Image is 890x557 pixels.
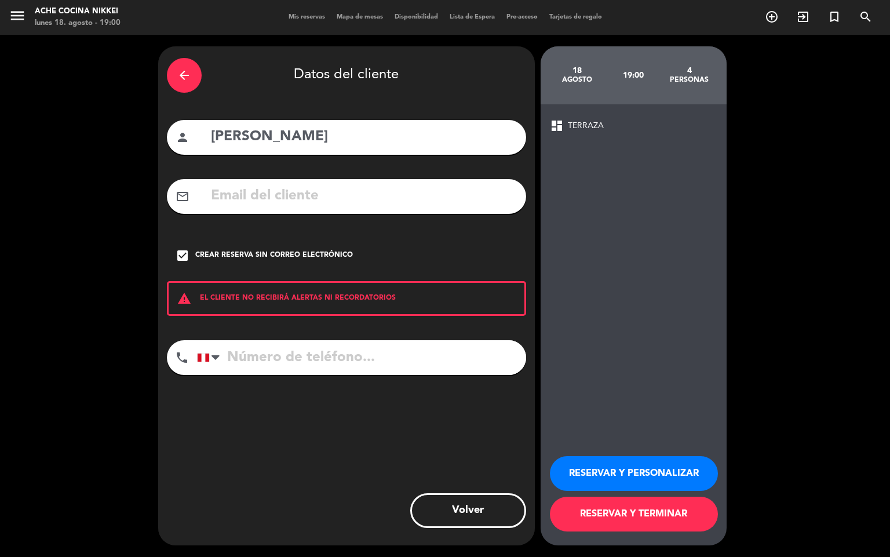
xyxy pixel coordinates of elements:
span: Pre-acceso [501,14,544,20]
i: arrow_back [177,68,191,82]
input: Email del cliente [210,184,517,208]
i: phone [175,351,189,365]
div: Crear reserva sin correo electrónico [195,250,353,261]
i: menu [9,7,26,24]
i: warning [169,292,200,305]
i: person [176,130,189,144]
div: Datos del cliente [167,55,526,96]
div: 4 [661,66,717,75]
span: Disponibilidad [389,14,444,20]
div: 19:00 [605,55,661,96]
button: menu [9,7,26,28]
div: Peru (Perú): +51 [198,341,224,374]
span: Mis reservas [283,14,331,20]
div: Ache Cocina Nikkei [35,6,121,17]
i: exit_to_app [796,10,810,24]
i: mail_outline [176,190,189,203]
i: add_circle_outline [765,10,779,24]
div: 18 [549,66,606,75]
button: Volver [410,493,526,528]
div: lunes 18. agosto - 19:00 [35,17,121,29]
span: Tarjetas de regalo [544,14,608,20]
input: Nombre del cliente [210,125,517,149]
i: turned_in_not [827,10,841,24]
button: RESERVAR Y PERSONALIZAR [550,456,718,491]
span: Mapa de mesas [331,14,389,20]
i: check_box [176,249,189,263]
span: Lista de Espera [444,14,501,20]
button: RESERVAR Y TERMINAR [550,497,718,531]
input: Número de teléfono... [197,340,526,375]
i: search [859,10,873,24]
div: agosto [549,75,606,85]
span: dashboard [550,119,564,133]
span: TERRAZA [568,119,604,133]
div: personas [661,75,717,85]
div: EL CLIENTE NO RECIBIRÁ ALERTAS NI RECORDATORIOS [167,281,526,316]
